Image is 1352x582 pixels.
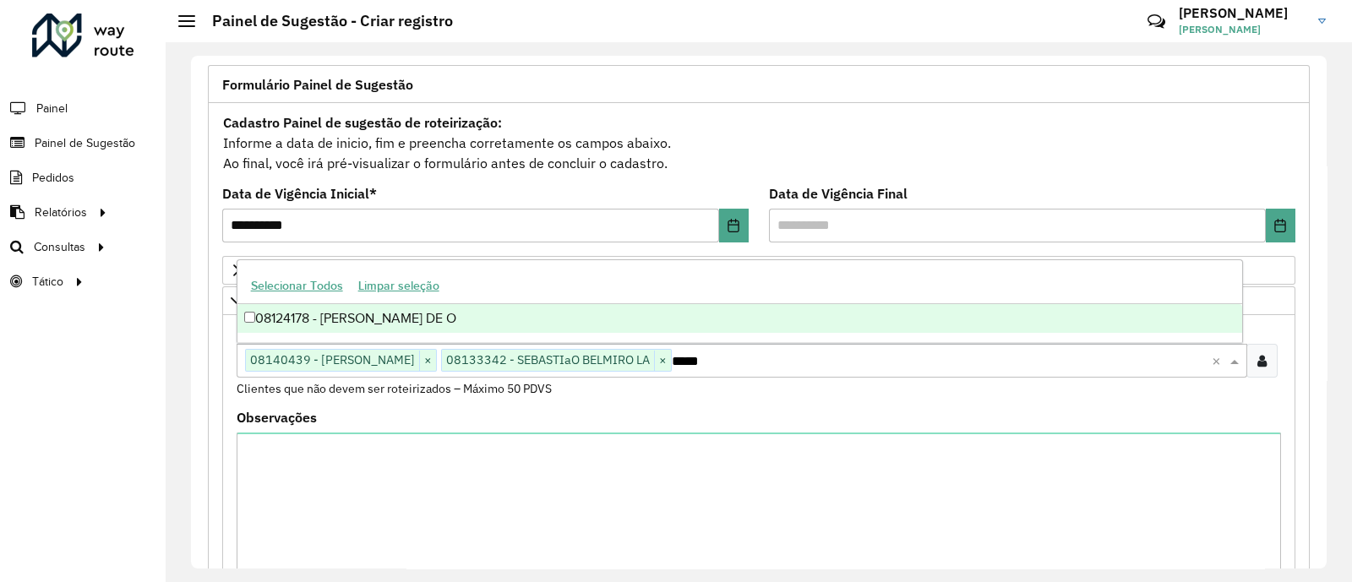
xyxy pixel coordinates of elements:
[654,351,671,371] span: ×
[1179,22,1306,37] span: [PERSON_NAME]
[1138,3,1175,40] a: Contato Rápido
[442,350,654,370] span: 08133342 - SEBASTIaO BELMIRO LA
[1266,209,1295,242] button: Choose Date
[237,407,317,427] label: Observações
[222,78,413,91] span: Formulário Painel de Sugestão
[195,12,453,30] h2: Painel de Sugestão - Criar registro
[36,100,68,117] span: Painel
[237,259,1243,343] ng-dropdown-panel: Options list
[34,238,85,256] span: Consultas
[32,169,74,187] span: Pedidos
[222,256,1295,285] a: Priorizar Cliente - Não podem ficar no buffer
[223,114,502,131] strong: Cadastro Painel de sugestão de roteirização:
[222,112,1295,174] div: Informe a data de inicio, fim e preencha corretamente os campos abaixo. Ao final, você irá pré-vi...
[769,183,908,204] label: Data de Vigência Final
[222,183,377,204] label: Data de Vigência Inicial
[237,381,552,396] small: Clientes que não devem ser roteirizados – Máximo 50 PDVS
[1179,5,1306,21] h3: [PERSON_NAME]
[35,204,87,221] span: Relatórios
[1212,351,1226,371] span: Clear all
[243,273,351,299] button: Selecionar Todos
[246,350,419,370] span: 08140439 - [PERSON_NAME]
[222,286,1295,315] a: Preservar Cliente - Devem ficar no buffer, não roteirizar
[237,304,1242,333] div: 08124178 - [PERSON_NAME] DE O
[35,134,135,152] span: Painel de Sugestão
[351,273,447,299] button: Limpar seleção
[419,351,436,371] span: ×
[719,209,749,242] button: Choose Date
[32,273,63,291] span: Tático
